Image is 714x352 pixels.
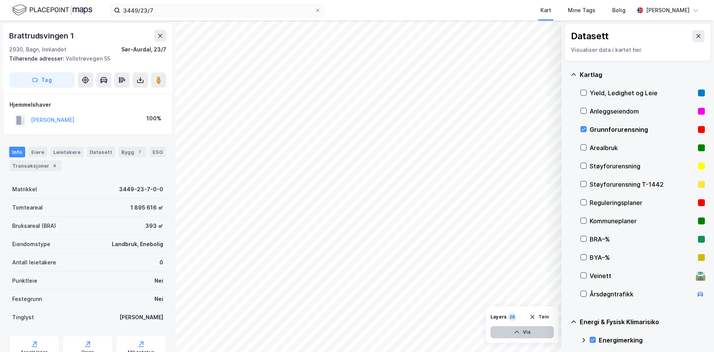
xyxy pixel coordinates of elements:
[112,240,163,249] div: Landbruk, Enebolig
[146,114,161,123] div: 100%
[145,221,163,230] div: 393 ㎡
[12,185,37,194] div: Matrikkel
[159,258,163,267] div: 0
[508,313,516,321] div: 28
[154,294,163,304] div: Nei
[9,160,61,171] div: Transaksjoner
[540,6,551,15] div: Kart
[590,143,695,152] div: Arealbruk
[646,6,690,15] div: [PERSON_NAME]
[119,313,163,322] div: [PERSON_NAME]
[9,72,75,88] button: Tag
[121,45,166,54] div: Sør-Aurdal, 23/7
[9,54,160,63] div: Vollstrøvegen 55
[12,203,43,212] div: Tomteareal
[571,30,609,42] div: Datasett
[676,315,714,352] iframe: Chat Widget
[12,240,50,249] div: Eiendomstype
[580,317,705,326] div: Energi & Fysisk Klimarisiko
[590,216,695,226] div: Kommuneplaner
[590,107,695,116] div: Anleggseiendom
[590,290,693,299] div: Årsdøgntrafikk
[10,100,166,109] div: Hjemmelshaver
[612,6,626,15] div: Bolig
[9,147,25,157] div: Info
[9,45,66,54] div: 2930, Bagn, Innlandet
[118,147,146,157] div: Bygg
[154,276,163,285] div: Nei
[120,5,315,16] input: Søk på adresse, matrikkel, gårdeiere, leietakere eller personer
[28,147,47,157] div: Eiere
[136,148,143,156] div: 7
[51,162,58,170] div: 4
[9,30,76,42] div: Brattrudsvingen 1
[590,180,695,189] div: Støyforurensning T-1442
[590,88,695,98] div: Yield, Ledighet og Leie
[599,336,705,345] div: Energimerking
[12,294,42,304] div: Festegrunn
[12,3,92,17] img: logo.f888ab2527a4732fd821a326f86c7f29.svg
[590,198,695,207] div: Reguleringsplaner
[130,203,163,212] div: 1 895 616 ㎡
[590,271,693,280] div: Veinett
[571,45,704,54] div: Visualiser data i kartet her.
[490,314,507,320] div: Layers
[12,313,34,322] div: Tinglyst
[580,70,705,79] div: Kartlag
[12,221,56,230] div: Bruksareal (BRA)
[524,311,554,323] button: Tøm
[9,55,66,62] span: Tilhørende adresser:
[590,162,695,171] div: Støyforurensning
[150,147,166,157] div: ESG
[119,185,163,194] div: 3449-23-7-0-0
[568,6,595,15] div: Mine Tags
[490,326,554,338] button: Vis
[695,271,706,281] div: 🛣️
[12,276,37,285] div: Punktleie
[590,125,695,134] div: Grunnforurensning
[87,147,115,157] div: Datasett
[50,147,84,157] div: Leietakere
[12,258,56,267] div: Antall leietakere
[590,253,695,262] div: BYA–%
[590,235,695,244] div: BRA–%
